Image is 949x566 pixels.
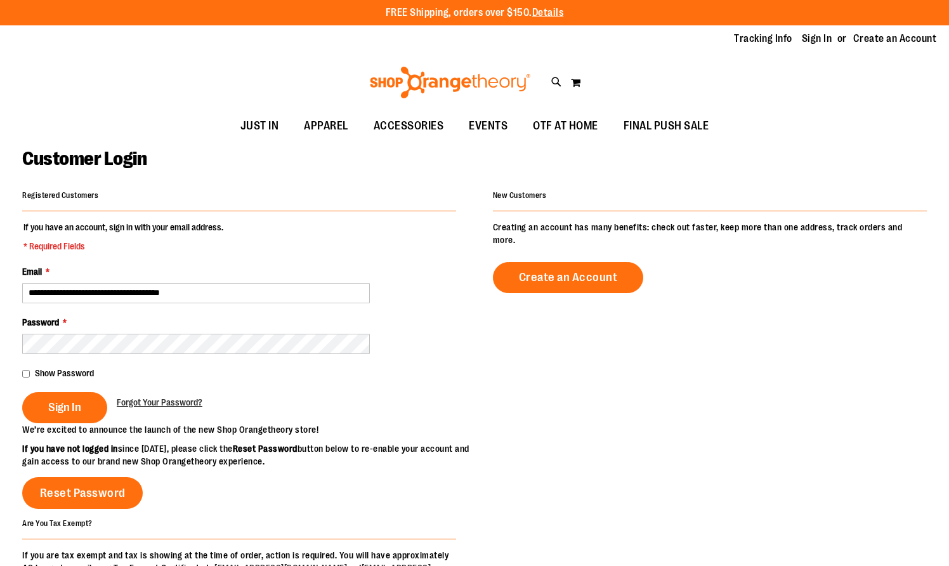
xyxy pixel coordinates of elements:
a: Tracking Info [734,32,792,46]
span: Sign In [48,400,81,414]
span: Show Password [35,368,94,378]
span: APPAREL [304,112,348,140]
span: Email [22,267,42,277]
a: Create an Account [853,32,937,46]
strong: Reset Password [233,444,298,454]
a: JUST IN [228,112,292,141]
span: FINAL PUSH SALE [624,112,709,140]
a: ACCESSORIES [361,112,457,141]
p: FREE Shipping, orders over $150. [386,6,564,20]
p: Creating an account has many benefits: check out faster, keep more than one address, track orders... [493,221,927,246]
p: since [DATE], please click the button below to re-enable your account and gain access to our bran... [22,442,474,468]
strong: If you have not logged in [22,444,118,454]
span: Create an Account [519,270,618,284]
img: Shop Orangetheory [368,67,532,98]
a: Reset Password [22,477,143,509]
span: Password [22,317,59,327]
a: OTF AT HOME [520,112,611,141]
span: * Required Fields [23,240,223,253]
a: Sign In [802,32,832,46]
button: Sign In [22,392,107,423]
legend: If you have an account, sign in with your email address. [22,221,225,253]
span: EVENTS [469,112,507,140]
span: Reset Password [40,486,126,500]
a: EVENTS [456,112,520,141]
span: OTF AT HOME [533,112,598,140]
p: We’re excited to announce the launch of the new Shop Orangetheory store! [22,423,474,436]
a: APPAREL [291,112,361,141]
span: Customer Login [22,148,147,169]
span: Forgot Your Password? [117,397,202,407]
a: FINAL PUSH SALE [611,112,722,141]
strong: New Customers [493,191,547,200]
span: ACCESSORIES [374,112,444,140]
strong: Registered Customers [22,191,98,200]
a: Details [532,7,564,18]
strong: Are You Tax Exempt? [22,518,93,527]
a: Create an Account [493,262,644,293]
span: JUST IN [240,112,279,140]
a: Forgot Your Password? [117,396,202,409]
